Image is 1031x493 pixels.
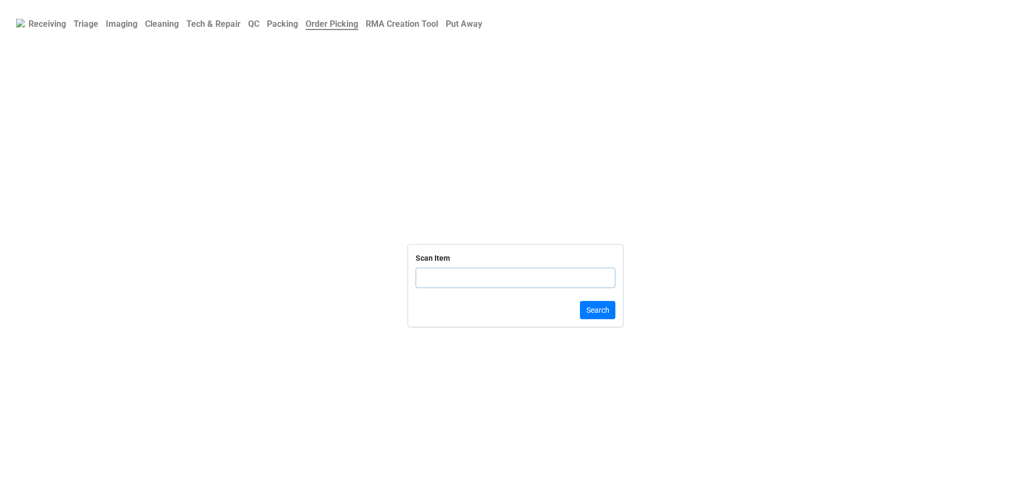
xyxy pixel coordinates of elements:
a: Tech & Repair [183,13,244,34]
b: RMA Creation Tool [366,19,438,29]
img: RexiLogo.png [16,19,25,27]
a: Receiving [25,13,70,34]
a: QC [244,13,263,34]
a: Cleaning [141,13,183,34]
b: Put Away [446,19,482,29]
a: Packing [263,13,302,34]
b: Order Picking [306,19,358,30]
b: Packing [267,19,298,29]
b: QC [248,19,259,29]
button: Search [580,301,615,319]
b: Receiving [28,19,66,29]
b: Cleaning [145,19,179,29]
a: Triage [70,13,102,34]
a: Put Away [442,13,486,34]
a: Imaging [102,13,141,34]
a: Order Picking [302,13,362,34]
a: RMA Creation Tool [362,13,442,34]
div: Scan Item [416,252,450,264]
b: Tech & Repair [186,19,241,29]
b: Imaging [106,19,137,29]
b: Triage [74,19,98,29]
